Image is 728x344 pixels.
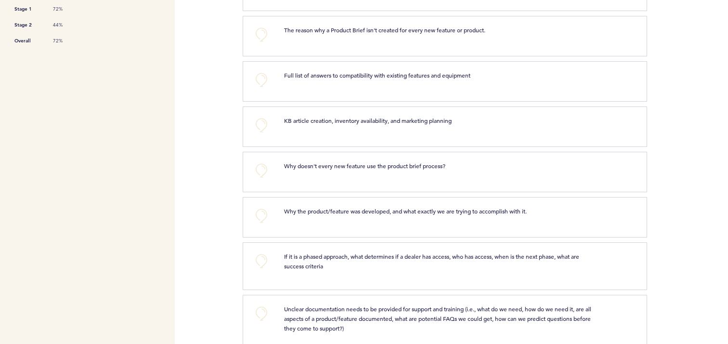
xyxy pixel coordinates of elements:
span: If it is a phased approach, what determines if a dealer has access, who has access, when is the n... [284,252,581,270]
span: Stage 2 [14,20,43,30]
span: Why the product/feature was developed, and what exactly we are trying to accomplish with it. [284,207,527,215]
span: 72% [53,6,82,13]
span: Stage 1 [14,4,43,14]
span: 44% [53,22,82,28]
span: Full list of answers to compatibility with existing features and equipment [284,71,470,79]
span: The reason why a Product Brief isn't created for every new feature or product. [284,26,485,34]
span: Why doesn't every new feature use the product brief process? [284,162,445,170]
span: KB article creation, inventory availability, and marketing planning [284,117,452,124]
span: Overall [14,36,43,46]
span: 72% [53,38,82,44]
span: Unclear documentation needs to be provided for support and training (i.e., what do we need, how d... [284,305,593,332]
